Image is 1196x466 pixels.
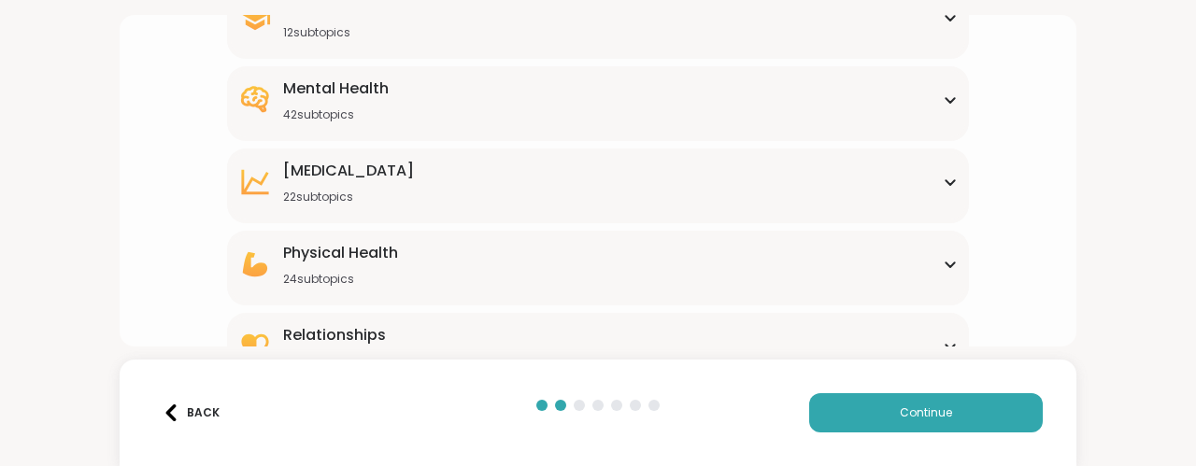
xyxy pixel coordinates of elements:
div: Mental Health [283,78,389,100]
div: 22 subtopics [283,190,414,205]
div: Physical Health [283,242,398,264]
div: Back [163,404,220,421]
div: Relationships [283,324,386,346]
div: 24 subtopics [283,272,398,287]
span: Continue [900,404,952,421]
div: 42 subtopics [283,107,389,122]
button: Continue [809,393,1043,432]
div: 12 subtopics [283,25,408,40]
button: Back [153,393,228,432]
div: [MEDICAL_DATA] [283,160,414,182]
